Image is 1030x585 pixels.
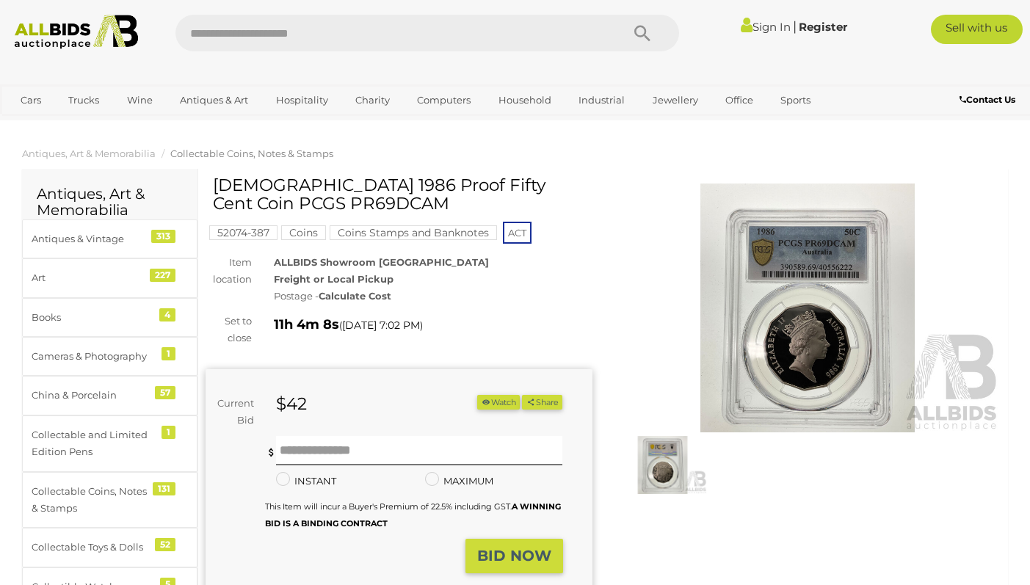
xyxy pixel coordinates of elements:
[170,148,333,159] a: Collectable Coins, Notes & Stamps
[213,176,589,214] h1: [DEMOGRAPHIC_DATA] 1986 Proof Fifty Cent Coin PCGS PR69DCAM
[643,88,708,112] a: Jewellery
[22,472,197,528] a: Collectable Coins, Notes & Stamps 131
[22,415,197,472] a: Collectable and Limited Edition Pens 1
[793,18,797,34] span: |
[522,395,562,410] button: Share
[32,309,153,326] div: Books
[477,395,520,410] button: Watch
[477,547,551,564] strong: BID NOW
[425,473,493,490] label: MAXIMUM
[162,426,175,439] div: 1
[209,225,278,240] mark: 52074-387
[22,337,197,376] a: Cameras & Photography 1
[22,219,197,258] a: Antiques & Vintage 313
[281,225,326,240] mark: Coins
[32,269,153,286] div: Art
[162,347,175,360] div: 1
[960,94,1015,105] b: Contact Us
[159,308,175,321] div: 4
[22,258,197,297] a: Art 227
[150,269,175,282] div: 227
[32,483,153,517] div: Collectable Coins, Notes & Stamps
[477,395,520,410] li: Watch this item
[153,482,175,495] div: 131
[339,319,423,331] span: ( )
[22,298,197,337] a: Books 4
[569,88,634,112] a: Industrial
[22,528,197,567] a: Collectable Toys & Dolls 52
[274,316,339,333] strong: 11h 4m 8s
[465,539,563,573] button: BID NOW
[265,501,561,528] small: This Item will incur a Buyer's Premium of 22.5% including GST.
[37,186,183,218] h2: Antiques, Art & Memorabilia
[606,15,679,51] button: Search
[195,254,263,288] div: Item location
[32,230,153,247] div: Antiques & Vintage
[771,88,820,112] a: Sports
[503,222,532,244] span: ACT
[330,227,497,239] a: Coins Stamps and Banknotes
[274,256,489,268] strong: ALLBIDS Showroom [GEOGRAPHIC_DATA]
[32,387,153,404] div: China & Porcelain
[22,148,156,159] a: Antiques, Art & Memorabilia
[960,92,1019,108] a: Contact Us
[7,15,145,49] img: Allbids.com.au
[266,88,338,112] a: Hospitality
[716,88,763,112] a: Office
[276,393,307,414] strong: $42
[22,376,197,415] a: China & Porcelain 57
[618,436,708,493] img: Australian 1986 Proof Fifty Cent Coin PCGS PR69DCAM
[276,473,336,490] label: INSTANT
[489,88,561,112] a: Household
[741,20,791,34] a: Sign In
[931,15,1023,44] a: Sell with us
[407,88,480,112] a: Computers
[319,290,391,302] strong: Calculate Cost
[170,88,258,112] a: Antiques & Art
[117,88,162,112] a: Wine
[155,386,175,399] div: 57
[346,88,399,112] a: Charity
[330,225,497,240] mark: Coins Stamps and Banknotes
[195,313,263,347] div: Set to close
[799,20,847,34] a: Register
[11,112,134,137] a: [GEOGRAPHIC_DATA]
[32,426,153,461] div: Collectable and Limited Edition Pens
[155,538,175,551] div: 52
[274,273,393,285] strong: Freight or Local Pickup
[281,227,326,239] a: Coins
[274,288,592,305] div: Postage -
[209,227,278,239] a: 52074-387
[151,230,175,243] div: 313
[206,395,265,429] div: Current Bid
[59,88,109,112] a: Trucks
[342,319,420,332] span: [DATE] 7:02 PM
[11,88,51,112] a: Cars
[32,348,153,365] div: Cameras & Photography
[32,539,153,556] div: Collectable Toys & Dolls
[614,184,1001,432] img: Australian 1986 Proof Fifty Cent Coin PCGS PR69DCAM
